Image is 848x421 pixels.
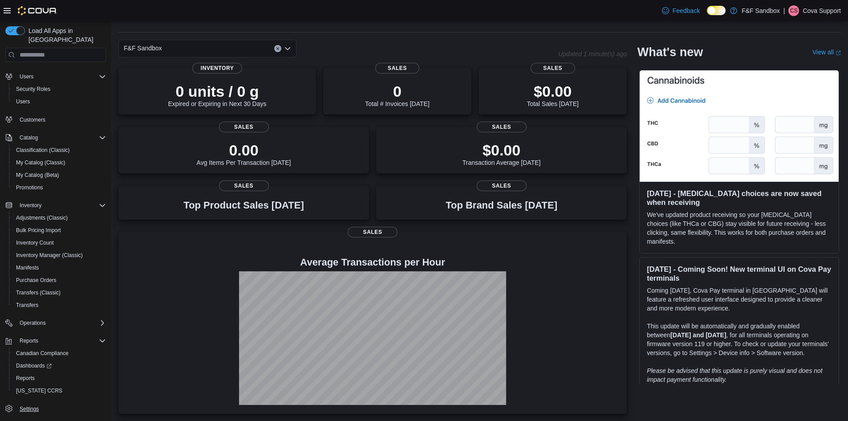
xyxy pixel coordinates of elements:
span: F&F Sandbox [124,43,162,53]
a: My Catalog (Beta) [12,170,63,180]
span: Security Roles [12,84,106,94]
span: Inventory Manager (Classic) [12,250,106,261]
a: Manifests [12,262,42,273]
span: Settings [16,403,106,414]
svg: External link [836,50,841,56]
span: Purchase Orders [12,275,106,286]
p: Cova Support [803,5,841,16]
p: Coming [DATE], Cova Pay terminal in [GEOGRAPHIC_DATA] will feature a refreshed user interface des... [647,286,832,313]
span: Inventory [16,200,106,211]
button: Reports [16,335,42,346]
span: Promotions [16,184,43,191]
span: Inventory Count [12,237,106,248]
span: Reports [16,375,35,382]
span: Canadian Compliance [16,350,69,357]
a: Settings [16,404,42,414]
span: Catalog [16,132,106,143]
span: Sales [348,227,398,237]
span: [US_STATE] CCRS [16,387,62,394]
span: Dashboards [12,360,106,371]
button: Clear input [274,45,281,52]
p: 0.00 [197,141,291,159]
a: Purchase Orders [12,275,60,286]
a: My Catalog (Classic) [12,157,69,168]
a: Customers [16,114,49,125]
a: Classification (Classic) [12,145,73,155]
button: Users [9,95,110,108]
span: Sales [219,122,269,132]
button: Manifests [9,262,110,274]
button: My Catalog (Beta) [9,169,110,181]
span: Users [12,96,106,107]
span: My Catalog (Beta) [16,172,59,179]
img: Cova [18,6,57,15]
button: Customers [2,113,110,126]
span: Transfers (Classic) [12,287,106,298]
p: 0 units / 0 g [168,82,267,100]
button: Inventory Count [9,237,110,249]
span: Bulk Pricing Import [12,225,106,236]
span: Operations [16,318,106,328]
a: Promotions [12,182,47,193]
a: [US_STATE] CCRS [12,385,66,396]
span: Reports [20,337,38,344]
span: Transfers [16,302,38,309]
button: Transfers [9,299,110,311]
p: Updated 1 minute(s) ago [558,50,627,57]
button: Reports [9,372,110,384]
div: Avg Items Per Transaction [DATE] [197,141,291,166]
button: Inventory [16,200,45,211]
a: Dashboards [12,360,55,371]
button: [US_STATE] CCRS [9,384,110,397]
span: Users [16,71,106,82]
div: Expired or Expiring in Next 30 Days [168,82,267,107]
a: Canadian Compliance [12,348,72,359]
span: Canadian Compliance [12,348,106,359]
a: Feedback [658,2,703,20]
div: Transaction Average [DATE] [463,141,541,166]
span: Load All Apps in [GEOGRAPHIC_DATA] [25,26,106,44]
span: Sales [219,180,269,191]
a: Transfers (Classic) [12,287,64,298]
a: Adjustments (Classic) [12,213,71,223]
span: Feedback [673,6,700,15]
span: Reports [16,335,106,346]
p: $0.00 [463,141,541,159]
p: F&F Sandbox [742,5,780,16]
span: Manifests [12,262,106,273]
span: Catalog [20,134,38,141]
h3: [DATE] - [MEDICAL_DATA] choices are now saved when receiving [647,189,832,207]
span: Transfers [12,300,106,311]
span: Inventory Manager (Classic) [16,252,83,259]
a: Users [12,96,33,107]
a: Transfers [12,300,42,311]
h4: Average Transactions per Hour [126,257,620,268]
span: Bulk Pricing Import [16,227,61,234]
h3: Top Brand Sales [DATE] [446,200,557,211]
strong: [DATE] and [DATE] [670,331,726,339]
h3: Top Product Sales [DATE] [183,200,304,211]
a: Dashboards [9,360,110,372]
span: Classification (Classic) [12,145,106,155]
span: Promotions [12,182,106,193]
button: Transfers (Classic) [9,286,110,299]
button: Promotions [9,181,110,194]
button: Open list of options [284,45,291,52]
a: Reports [12,373,38,384]
span: Classification (Classic) [16,147,70,154]
span: Sales [531,63,575,74]
a: View allExternal link [812,49,841,56]
a: Bulk Pricing Import [12,225,65,236]
button: Inventory Manager (Classic) [9,249,110,262]
p: $0.00 [527,82,578,100]
span: Inventory [192,63,242,74]
span: Sales [375,63,420,74]
button: Purchase Orders [9,274,110,286]
button: Reports [2,335,110,347]
button: Security Roles [9,83,110,95]
span: Settings [20,405,39,413]
span: My Catalog (Beta) [12,170,106,180]
span: Reports [12,373,106,384]
span: Security Roles [16,86,50,93]
span: Transfers (Classic) [16,289,61,296]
